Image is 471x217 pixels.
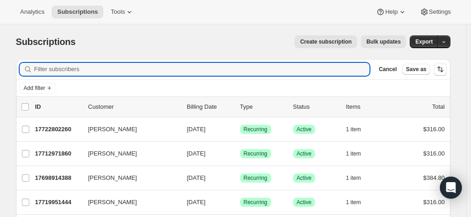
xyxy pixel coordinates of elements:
[297,199,312,206] span: Active
[423,150,445,157] span: $316.00
[346,123,371,136] button: 1 item
[370,6,412,18] button: Help
[15,6,50,18] button: Analytics
[366,38,401,45] span: Bulk updates
[35,196,445,209] div: 17719951444[PERSON_NAME][DATE]SuccessRecurringSuccessActive1 item$316.00
[35,172,445,184] div: 17698914388[PERSON_NAME][DATE]SuccessRecurringSuccessActive1 item$384.80
[415,38,433,45] span: Export
[187,102,233,111] p: Billing Date
[35,173,81,183] p: 17698914388
[346,147,371,160] button: 1 item
[35,102,81,111] p: ID
[346,102,392,111] div: Items
[88,149,137,158] span: [PERSON_NAME]
[35,102,445,111] div: IDCustomerBilling DateTypeStatusItemsTotal
[440,177,462,199] div: Open Intercom Messenger
[88,102,180,111] p: Customer
[83,122,174,137] button: [PERSON_NAME]
[35,147,445,160] div: 17712971860[PERSON_NAME][DATE]SuccessRecurringSuccessActive1 item$316.00
[244,150,268,157] span: Recurring
[52,6,103,18] button: Subscriptions
[83,195,174,210] button: [PERSON_NAME]
[88,173,137,183] span: [PERSON_NAME]
[35,149,81,158] p: 17712971860
[57,8,98,16] span: Subscriptions
[187,174,206,181] span: [DATE]
[294,35,357,48] button: Create subscription
[83,171,174,185] button: [PERSON_NAME]
[35,125,81,134] p: 17722802260
[375,64,400,75] button: Cancel
[187,126,206,133] span: [DATE]
[88,198,137,207] span: [PERSON_NAME]
[346,174,361,182] span: 1 item
[406,66,427,73] span: Save as
[346,126,361,133] span: 1 item
[432,102,444,111] p: Total
[111,8,125,16] span: Tools
[410,35,438,48] button: Export
[16,37,76,47] span: Subscriptions
[240,102,286,111] div: Type
[244,174,268,182] span: Recurring
[346,172,371,184] button: 1 item
[35,198,81,207] p: 17719951444
[20,8,44,16] span: Analytics
[423,199,445,206] span: $316.00
[293,102,339,111] p: Status
[297,126,312,133] span: Active
[434,63,447,76] button: Sort the results
[414,6,456,18] button: Settings
[105,6,139,18] button: Tools
[88,125,137,134] span: [PERSON_NAME]
[297,174,312,182] span: Active
[297,150,312,157] span: Active
[300,38,352,45] span: Create subscription
[346,150,361,157] span: 1 item
[35,123,445,136] div: 17722802260[PERSON_NAME][DATE]SuccessRecurringSuccessActive1 item$316.00
[402,64,430,75] button: Save as
[83,146,174,161] button: [PERSON_NAME]
[20,83,56,94] button: Add filter
[187,150,206,157] span: [DATE]
[423,126,445,133] span: $316.00
[346,196,371,209] button: 1 item
[423,174,445,181] span: $384.80
[361,35,406,48] button: Bulk updates
[244,199,268,206] span: Recurring
[187,199,206,206] span: [DATE]
[24,84,45,92] span: Add filter
[346,199,361,206] span: 1 item
[379,66,396,73] span: Cancel
[385,8,397,16] span: Help
[429,8,451,16] span: Settings
[34,63,370,76] input: Filter subscribers
[244,126,268,133] span: Recurring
